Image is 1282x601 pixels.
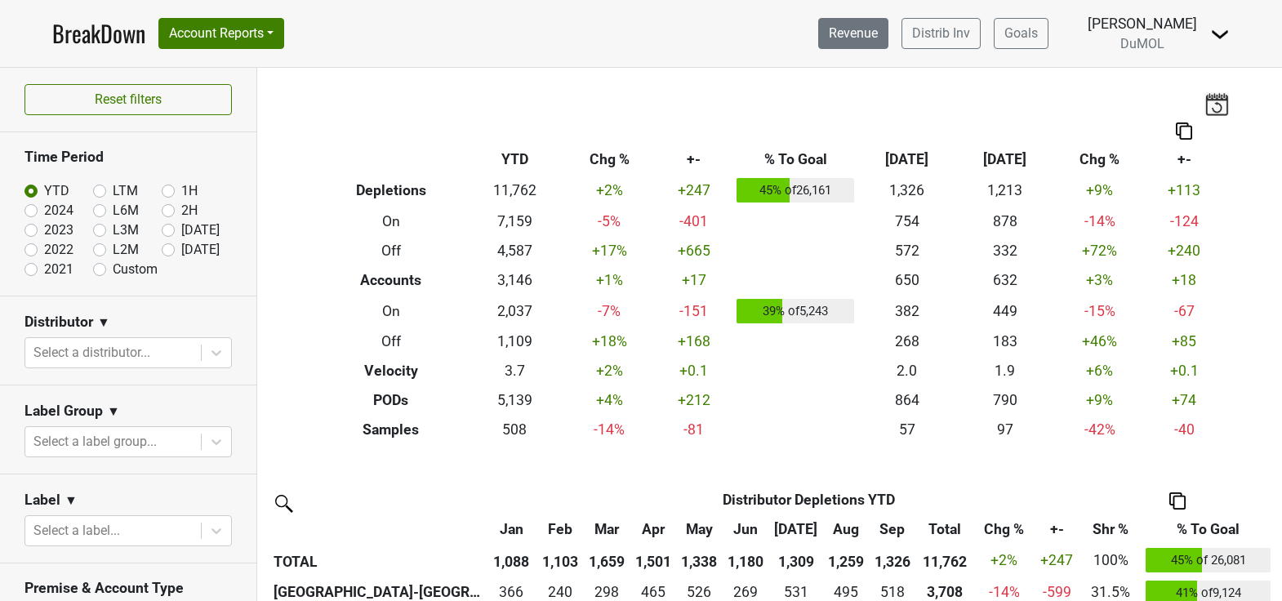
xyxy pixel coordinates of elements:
td: 1.9 [956,357,1054,386]
th: Off [317,236,466,265]
th: Chg % [1054,145,1146,175]
label: 2H [181,201,198,220]
th: Chg %: activate to sort column ascending [974,514,1034,544]
label: [DATE] [181,220,220,240]
img: filter [269,489,296,515]
label: Custom [113,260,158,279]
th: 1,338 [676,544,723,577]
td: +240 [1146,236,1223,265]
td: -81 [655,415,732,444]
a: Distrib Inv [901,18,981,49]
td: -124 [1146,207,1223,236]
td: 382 [858,295,956,327]
span: +247 [1040,552,1073,568]
th: Off [317,327,466,357]
td: +17 [655,265,732,295]
th: +-: activate to sort column ascending [1034,514,1079,544]
td: -67 [1146,295,1223,327]
h3: Premise & Account Type [24,580,232,597]
td: 5,139 [465,385,563,415]
th: Jul: activate to sort column ascending [768,514,822,544]
th: Feb: activate to sort column ascending [537,514,584,544]
th: &nbsp;: activate to sort column ascending [269,514,485,544]
td: +46 % [1054,327,1146,357]
h3: Time Period [24,149,232,166]
label: 1H [181,181,198,201]
td: 878 [956,207,1054,236]
th: [DATE] [956,145,1054,175]
th: Chg % [563,145,655,175]
td: +9 % [1054,175,1146,207]
label: 2023 [44,220,73,240]
label: L2M [113,240,139,260]
td: +1 % [563,265,655,295]
td: 650 [858,265,956,295]
td: +18 [1146,265,1223,295]
th: +- [655,145,732,175]
th: 1,180 [723,544,769,577]
td: +247 [655,175,732,207]
td: 754 [858,207,956,236]
td: +168 [655,327,732,357]
th: 1,326 [869,544,915,577]
th: 1,088 [485,544,537,577]
td: 1,213 [956,175,1054,207]
td: 864 [858,385,956,415]
td: -14 % [1054,207,1146,236]
th: 1,103 [537,544,584,577]
td: 2.0 [858,357,956,386]
th: On [317,207,466,236]
span: +2% [990,552,1017,568]
td: +17 % [563,236,655,265]
th: Aug: activate to sort column ascending [823,514,870,544]
img: Copy to clipboard [1169,492,1186,510]
td: +72 % [1054,236,1146,265]
td: -401 [655,207,732,236]
th: On [317,295,466,327]
th: 1,259 [823,544,870,577]
th: Apr: activate to sort column ascending [630,514,676,544]
td: +212 [655,385,732,415]
td: 4,587 [465,236,563,265]
label: 2021 [44,260,73,279]
td: 1,326 [858,175,956,207]
a: Revenue [818,18,888,49]
span: ▼ [97,313,110,332]
th: [DATE] [858,145,956,175]
th: 11,762 [915,544,974,577]
span: ▼ [65,491,78,510]
div: [PERSON_NAME] [1088,13,1197,34]
td: +0.1 [655,357,732,386]
td: +665 [655,236,732,265]
th: +- [1146,145,1223,175]
th: % To Goal: activate to sort column ascending [1142,514,1275,544]
h3: Distributor [24,314,93,331]
td: 3,146 [465,265,563,295]
td: +9 % [1054,385,1146,415]
td: 57 [858,415,956,444]
td: 2,037 [465,295,563,327]
th: % To Goal [732,145,858,175]
th: 1,501 [630,544,676,577]
span: DuMOL [1120,36,1164,51]
td: -5 % [563,207,655,236]
th: TOTAL [269,544,485,577]
label: [DATE] [181,240,220,260]
th: Distributor Depletions YTD [537,485,1079,514]
td: +2 % [563,175,655,207]
th: Jan: activate to sort column ascending [485,514,537,544]
img: Copy to clipboard [1176,122,1192,140]
label: LTM [113,181,138,201]
td: +3 % [1054,265,1146,295]
th: May: activate to sort column ascending [676,514,723,544]
th: Samples [317,415,466,444]
th: Jun: activate to sort column ascending [723,514,769,544]
label: L6M [113,201,139,220]
td: -7 % [563,295,655,327]
td: -14 % [563,415,655,444]
th: Sep: activate to sort column ascending [869,514,915,544]
td: -151 [655,295,732,327]
th: Depletions [317,175,466,207]
td: 572 [858,236,956,265]
td: 790 [956,385,1054,415]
